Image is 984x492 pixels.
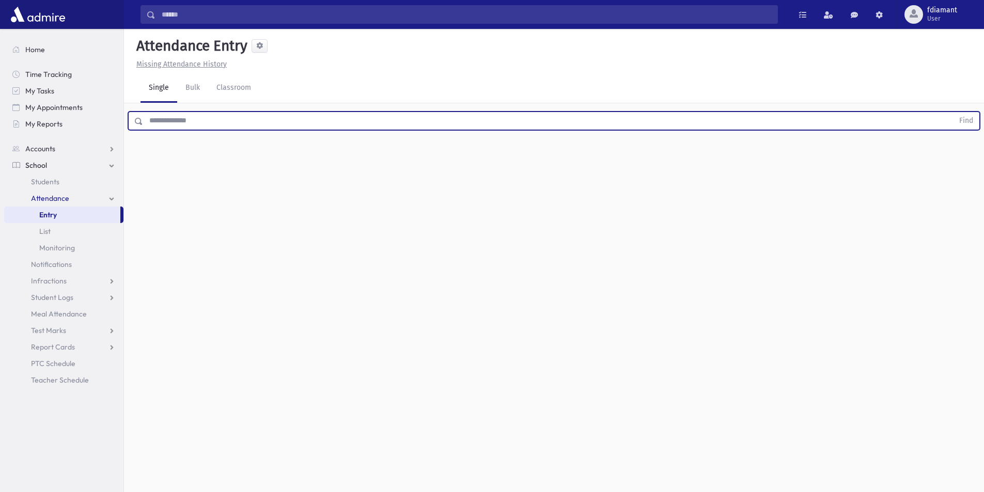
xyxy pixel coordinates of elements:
span: Entry [39,210,57,219]
a: Accounts [4,140,123,157]
a: Test Marks [4,322,123,339]
a: PTC Schedule [4,355,123,372]
a: Student Logs [4,289,123,306]
span: Infractions [31,276,67,285]
a: Entry [4,207,120,223]
a: Missing Attendance History [132,60,227,69]
a: Attendance [4,190,123,207]
span: Monitoring [39,243,75,252]
span: PTC Schedule [31,359,75,368]
a: Single [140,74,177,103]
a: List [4,223,123,240]
img: AdmirePro [8,4,68,25]
span: fdiamant [927,6,957,14]
span: Test Marks [31,326,66,335]
span: Notifications [31,260,72,269]
span: User [927,14,957,23]
a: Meal Attendance [4,306,123,322]
a: Bulk [177,74,208,103]
a: My Reports [4,116,123,132]
span: Teacher Schedule [31,375,89,385]
span: Students [31,177,59,186]
u: Missing Attendance History [136,60,227,69]
a: School [4,157,123,173]
a: Classroom [208,74,259,103]
a: Notifications [4,256,123,273]
span: Meal Attendance [31,309,87,319]
a: Time Tracking [4,66,123,83]
h5: Attendance Entry [132,37,247,55]
input: Search [155,5,777,24]
a: My Tasks [4,83,123,99]
a: Home [4,41,123,58]
span: My Reports [25,119,63,129]
span: School [25,161,47,170]
a: Report Cards [4,339,123,355]
span: Time Tracking [25,70,72,79]
span: Report Cards [31,342,75,352]
a: Students [4,173,123,190]
a: Infractions [4,273,123,289]
span: Home [25,45,45,54]
span: Accounts [25,144,55,153]
span: My Appointments [25,103,83,112]
span: Attendance [31,194,69,203]
span: My Tasks [25,86,54,96]
a: My Appointments [4,99,123,116]
span: Student Logs [31,293,73,302]
button: Find [953,112,979,130]
a: Teacher Schedule [4,372,123,388]
span: List [39,227,51,236]
a: Monitoring [4,240,123,256]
